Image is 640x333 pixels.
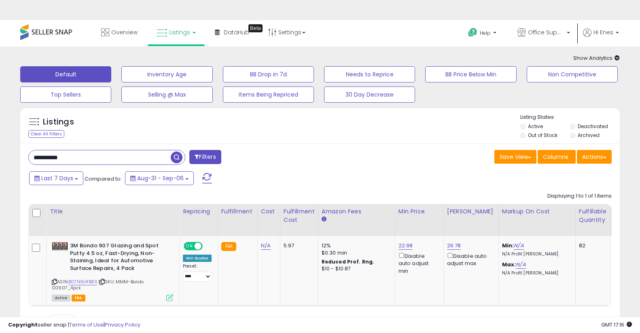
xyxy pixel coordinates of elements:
button: BB Price Below Min [425,66,516,82]
div: Title [50,207,176,216]
a: Listings [150,20,202,44]
small: Amazon Fees. [322,216,326,223]
div: Clear All Filters [28,130,64,138]
span: OFF [201,243,214,250]
i: Get Help [468,27,478,38]
button: Top Sellers [20,86,111,103]
button: Last 7 Days [29,171,83,185]
p: N/A Profit [PERSON_NAME] [502,251,569,257]
span: Show Analytics [573,54,620,62]
button: Needs to Reprice [324,66,415,82]
button: Aug-31 - Sep-06 [125,171,194,185]
img: 51cAFC1Q7vL._SL40_.jpg [52,242,68,251]
a: N/A [261,242,271,250]
a: N/A [514,242,523,250]
button: Default [20,66,111,82]
span: Listings [169,28,190,36]
label: Deactivated [578,123,608,130]
span: Help [480,30,491,36]
b: Reduced Prof. Rng. [322,258,375,265]
button: Non Competitive [527,66,618,82]
a: DataHub [209,20,255,44]
a: 22.98 [398,242,413,250]
label: Active [528,123,543,130]
p: N/A Profit [PERSON_NAME] [502,270,569,276]
span: Overview [111,28,138,36]
button: Columns [538,150,576,164]
label: Archived [578,132,600,139]
strong: Copyright [8,321,38,329]
span: FBA [72,295,85,301]
a: Office Suppliers [511,20,576,46]
span: Aug-31 - Sep-06 [137,174,184,182]
span: All listings currently available for purchase on Amazon [52,295,70,301]
b: Min: [502,242,514,249]
div: $0.30 min [322,249,389,257]
div: Cost [261,207,277,216]
span: | SKU: MMM-Bondo 00907_4pck [52,278,144,291]
div: Min Price [398,207,440,216]
a: N/A [516,261,526,269]
span: 2025-09-15 17:16 GMT [601,321,632,329]
div: Win BuyBox [183,255,212,262]
a: 26.78 [447,242,461,250]
span: Columns [543,153,568,161]
a: Privacy Policy [105,321,140,329]
div: 12% [322,242,389,249]
div: $10 - $10.87 [322,266,389,272]
span: Hi Enes [593,28,613,36]
a: Help [462,21,504,46]
label: Out of Stock [528,132,557,139]
div: Disable auto adjust max [447,251,492,267]
div: 5.97 [284,242,312,249]
button: Items Being Repriced [223,86,314,103]
div: ASIN: [52,242,173,300]
a: Overview [95,20,144,44]
span: DataHub [224,28,249,36]
div: Fulfillment Cost [284,207,315,224]
span: ON [184,243,195,250]
div: Displaying 1 to 1 of 1 items [547,192,612,200]
div: [PERSON_NAME] [447,207,495,216]
div: Fulfillment [221,207,254,216]
div: Amazon Fees [322,207,392,216]
b: 3M Bondo 907 Glazing and Spot Putty 4.5 oz, Fast-Drying, Non-Staining, Ideal for Automotive Surfa... [70,242,168,274]
button: 30 Day Decrease [324,86,415,103]
div: Preset: [183,263,212,282]
a: Hi Enes [583,28,619,46]
small: FBA [221,242,236,251]
span: Office Suppliers [528,28,564,36]
button: BB Drop in 7d [223,66,314,82]
span: Compared to: [85,175,122,183]
a: Settings [262,20,312,44]
button: Inventory Age [121,66,212,82]
th: The percentage added to the cost of goods (COGS) that forms the calculator for Min & Max prices. [498,204,575,236]
button: Save View [494,150,536,164]
div: Disable auto adjust min [398,251,437,275]
p: Listing States: [520,114,620,121]
a: B07N6HFBRX [68,278,97,285]
button: Filters [189,150,221,164]
a: Terms of Use [69,321,104,329]
button: Selling @ Max [121,86,212,103]
div: Repricing [183,207,214,216]
div: seller snap | | [8,321,140,329]
span: Last 7 Days [41,174,73,182]
div: 82 [579,242,604,249]
button: Actions [577,150,612,164]
div: Tooltip anchor [248,24,263,32]
b: Max: [502,261,516,268]
div: Fulfillable Quantity [579,207,607,224]
h5: Listings [43,116,74,128]
div: Markup on Cost [502,207,572,216]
